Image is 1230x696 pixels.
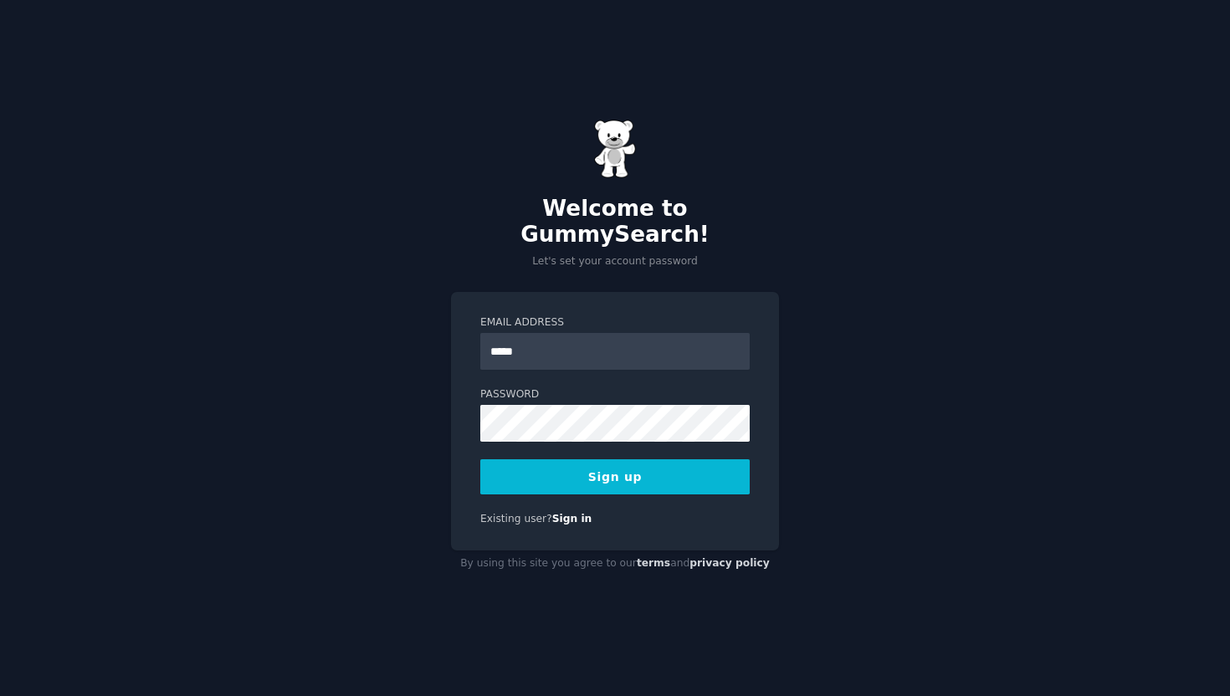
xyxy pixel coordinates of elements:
a: Sign in [552,513,592,525]
img: Gummy Bear [594,120,636,178]
a: terms [637,557,670,569]
p: Let's set your account password [451,254,779,269]
span: Existing user? [480,513,552,525]
button: Sign up [480,459,750,494]
label: Password [480,387,750,402]
h2: Welcome to GummySearch! [451,196,779,248]
div: By using this site you agree to our and [451,550,779,577]
a: privacy policy [689,557,770,569]
label: Email Address [480,315,750,330]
